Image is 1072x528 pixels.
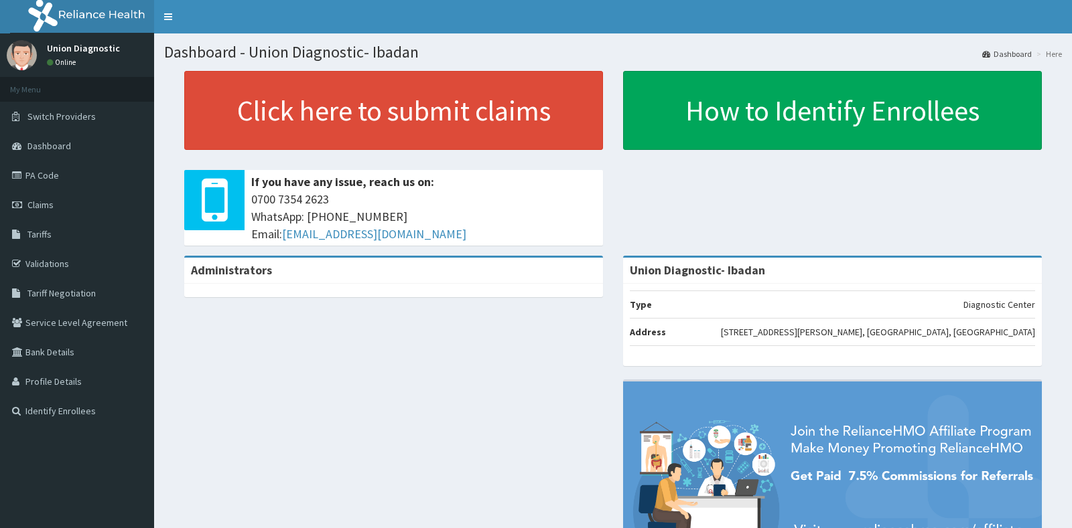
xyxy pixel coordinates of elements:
b: Address [630,326,666,338]
h1: Dashboard - Union Diagnostic- Ibadan [164,43,1062,61]
span: 0700 7354 2623 WhatsApp: [PHONE_NUMBER] Email: [251,191,596,242]
span: Tariff Negotiation [27,287,96,299]
a: Online [47,58,79,67]
a: Click here to submit claims [184,71,603,150]
p: Union Diagnostic [47,43,120,53]
a: [EMAIL_ADDRESS][DOMAIN_NAME] [282,226,466,242]
b: Administrators [191,262,272,278]
a: Dashboard [982,48,1032,60]
span: Dashboard [27,140,71,152]
b: If you have any issue, reach us on: [251,174,434,189]
p: [STREET_ADDRESS][PERSON_NAME], [GEOGRAPHIC_DATA], [GEOGRAPHIC_DATA] [721,325,1035,339]
b: Type [630,298,652,311]
img: User Image [7,40,37,70]
span: Claims [27,199,54,211]
p: Diagnostic Center [963,298,1035,311]
a: How to Identify Enrollees [623,71,1042,150]
span: Switch Providers [27,110,96,122]
strong: Union Diagnostic- Ibadan [630,262,765,278]
span: Tariffs [27,228,52,240]
li: Here [1033,48,1062,60]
